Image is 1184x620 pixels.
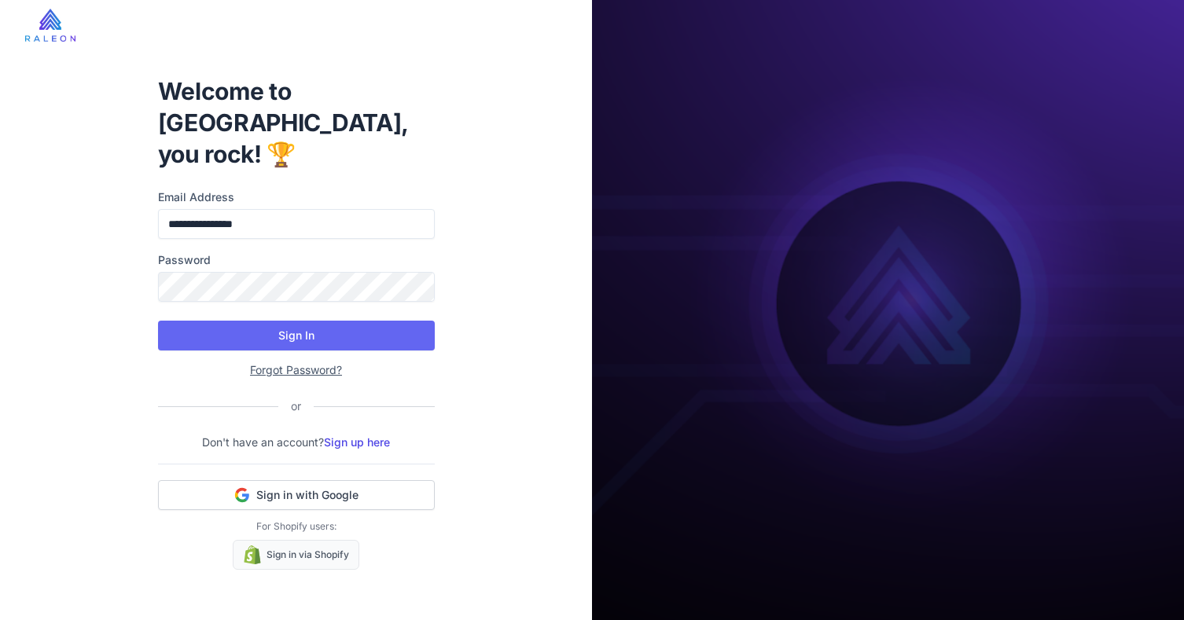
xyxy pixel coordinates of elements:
a: Sign in via Shopify [233,540,359,570]
a: Sign up here [324,435,390,449]
h1: Welcome to [GEOGRAPHIC_DATA], you rock! 🏆 [158,75,435,170]
p: For Shopify users: [158,519,435,534]
a: Forgot Password? [250,363,342,376]
span: Sign in with Google [256,487,359,503]
div: or [278,398,314,415]
img: raleon-logo-whitebg.9aac0268.jpg [25,9,75,42]
button: Sign in with Google [158,480,435,510]
button: Sign In [158,321,435,350]
p: Don't have an account? [158,434,435,451]
label: Email Address [158,189,435,206]
label: Password [158,251,435,269]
